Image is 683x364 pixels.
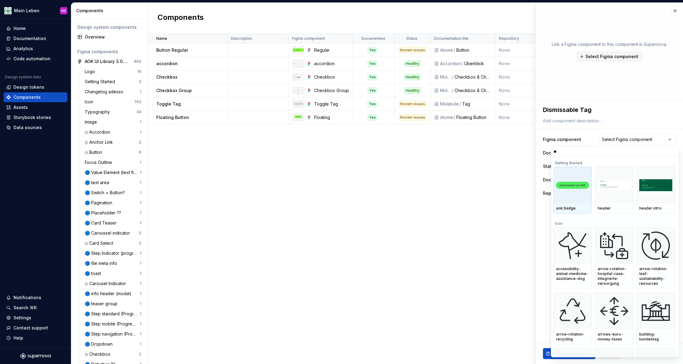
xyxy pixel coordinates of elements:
[554,217,675,227] div: Icon
[639,266,672,286] div: arrow-rotation-leaf-sustainability-resources
[598,332,631,342] div: arrows-euro-money-taxes
[598,266,631,286] div: arrow-rotation-hospital-case-integrierte-versorgung
[598,206,631,211] div: header
[554,157,675,167] div: Getting Started
[556,332,589,342] div: arrow-rotation-recycling
[639,206,672,211] div: header intro
[556,206,589,211] div: aok badge
[639,332,672,342] div: building-bundestag
[556,266,589,281] div: accessibility-animal-medicine-assistance-dog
